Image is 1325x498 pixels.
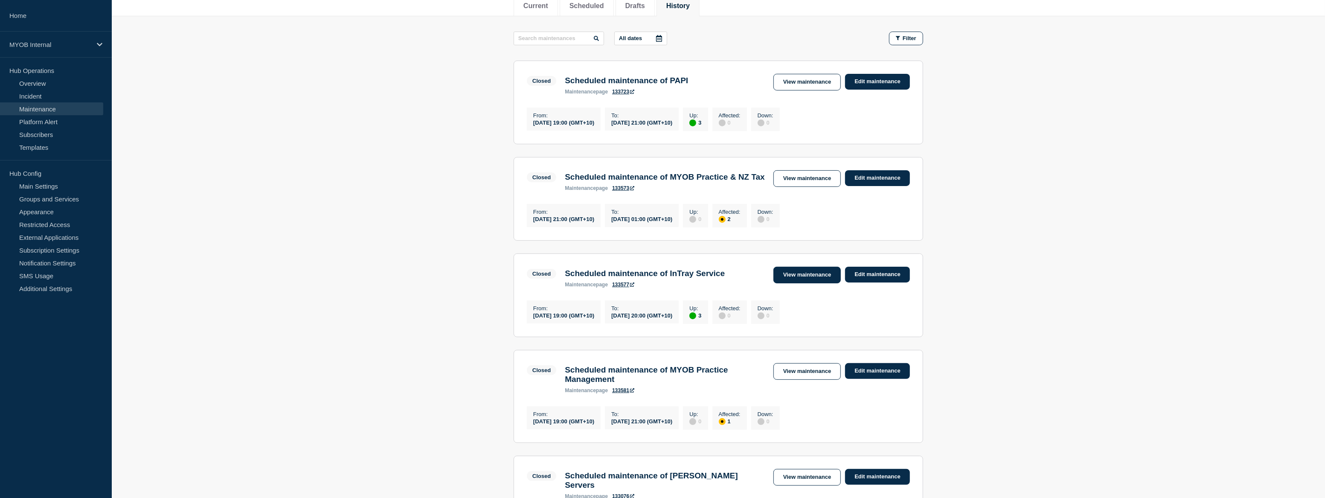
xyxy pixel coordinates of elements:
h3: Scheduled maintenance of PAPI [565,76,688,85]
p: Affected : [719,305,741,312]
a: Edit maintenance [845,469,910,485]
div: 3 [689,312,701,319]
input: Search maintenances [514,32,604,45]
p: Down : [758,305,773,312]
div: disabled [758,312,764,319]
a: View maintenance [773,74,841,90]
p: To : [611,411,672,417]
div: disabled [689,418,696,425]
h3: Scheduled maintenance of InTray Service [565,269,725,278]
span: Filter [903,35,916,41]
a: Edit maintenance [845,363,910,379]
p: All dates [619,35,642,41]
p: Up : [689,209,701,215]
a: Edit maintenance [845,267,910,282]
button: History [666,2,690,10]
p: Affected : [719,112,741,119]
button: Scheduled [570,2,604,10]
p: To : [611,305,672,312]
p: MYOB Internal [9,41,91,48]
div: [DATE] 21:00 (GMT+10) [533,215,594,222]
p: page [565,282,608,288]
div: 0 [758,119,773,126]
div: [DATE] 01:00 (GMT+10) [611,215,672,222]
div: 0 [758,312,773,319]
p: page [565,89,608,95]
a: 133573 [612,185,634,191]
button: Filter [889,32,923,45]
p: page [565,185,608,191]
p: From : [533,112,594,119]
div: disabled [689,216,696,223]
div: 0 [719,312,741,319]
div: 0 [719,119,741,126]
h3: Scheduled maintenance of [PERSON_NAME] Servers [565,471,765,490]
div: disabled [758,216,764,223]
a: Edit maintenance [845,170,910,186]
div: [DATE] 20:00 (GMT+10) [611,312,672,319]
h3: Scheduled maintenance of MYOB Practice & NZ Tax [565,172,764,182]
a: 133577 [612,282,634,288]
div: affected [719,216,726,223]
span: maintenance [565,185,596,191]
p: Up : [689,411,701,417]
div: disabled [758,119,764,126]
a: View maintenance [773,267,841,283]
p: page [565,387,608,393]
div: [DATE] 19:00 (GMT+10) [533,312,594,319]
div: [DATE] 21:00 (GMT+10) [611,417,672,425]
span: maintenance [565,282,596,288]
span: maintenance [565,387,596,393]
p: To : [611,209,672,215]
div: 1 [719,417,741,425]
span: maintenance [565,89,596,95]
p: To : [611,112,672,119]
p: Down : [758,209,773,215]
div: Closed [532,367,551,373]
a: View maintenance [773,469,841,486]
a: 133723 [612,89,634,95]
a: View maintenance [773,170,841,187]
p: From : [533,209,594,215]
div: disabled [719,119,726,126]
button: Drafts [625,2,645,10]
h3: Scheduled maintenance of MYOB Practice Management [565,365,765,384]
p: Affected : [719,411,741,417]
div: [DATE] 21:00 (GMT+10) [611,119,672,126]
p: From : [533,411,594,417]
div: up [689,119,696,126]
p: Up : [689,305,701,312]
div: Closed [532,174,551,181]
a: 133581 [612,387,634,393]
div: Closed [532,473,551,479]
div: disabled [719,312,726,319]
div: disabled [758,418,764,425]
div: [DATE] 19:00 (GMT+10) [533,417,594,425]
div: up [689,312,696,319]
div: 3 [689,119,701,126]
div: Closed [532,271,551,277]
div: 0 [758,417,773,425]
p: From : [533,305,594,312]
div: affected [719,418,726,425]
div: Closed [532,78,551,84]
a: View maintenance [773,363,841,380]
p: Affected : [719,209,741,215]
p: Down : [758,112,773,119]
p: Up : [689,112,701,119]
p: Down : [758,411,773,417]
div: 0 [758,215,773,223]
button: All dates [614,32,667,45]
div: [DATE] 19:00 (GMT+10) [533,119,594,126]
div: 0 [689,215,701,223]
div: 0 [689,417,701,425]
button: Current [523,2,548,10]
a: Edit maintenance [845,74,910,90]
div: 2 [719,215,741,223]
